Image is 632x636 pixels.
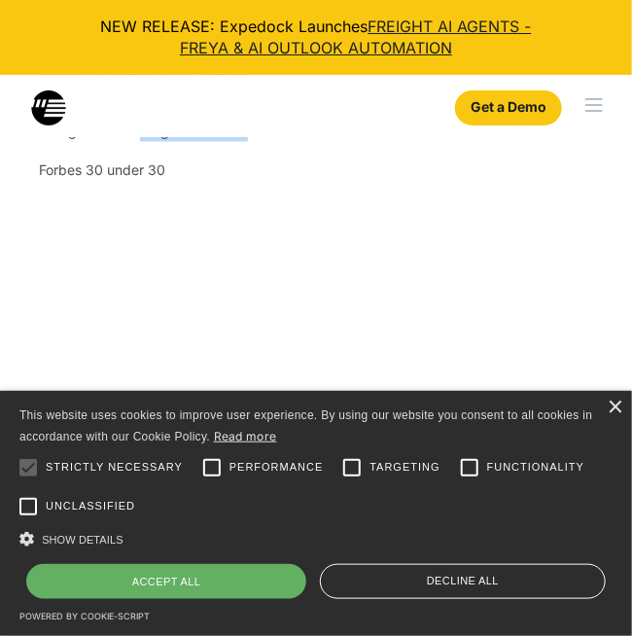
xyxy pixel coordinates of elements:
a: FREIGHT AI AGENTS - FREYA & AI OUTLOOK AUTOMATION [180,17,532,57]
a: Get a Demo [455,90,562,125]
span: Strictly necessary [46,459,183,476]
div: menu [570,75,632,137]
span: Performance [229,459,324,476]
div: Widget Obrolan [308,426,632,636]
div: Accept all [26,564,306,599]
span: This website uses cookies to improve user experience. By using our website you consent to all coo... [19,408,592,444]
div: Show details [19,529,613,549]
div: Close [608,401,622,415]
iframe: Chat Widget [308,426,632,636]
span: Show details [42,534,123,546]
div: NEW RELEASE: Expedock Launches [16,16,616,59]
a: Read more [214,429,277,443]
span: Unclassified [46,498,135,514]
a: Powered by cookie-script [19,611,150,621]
